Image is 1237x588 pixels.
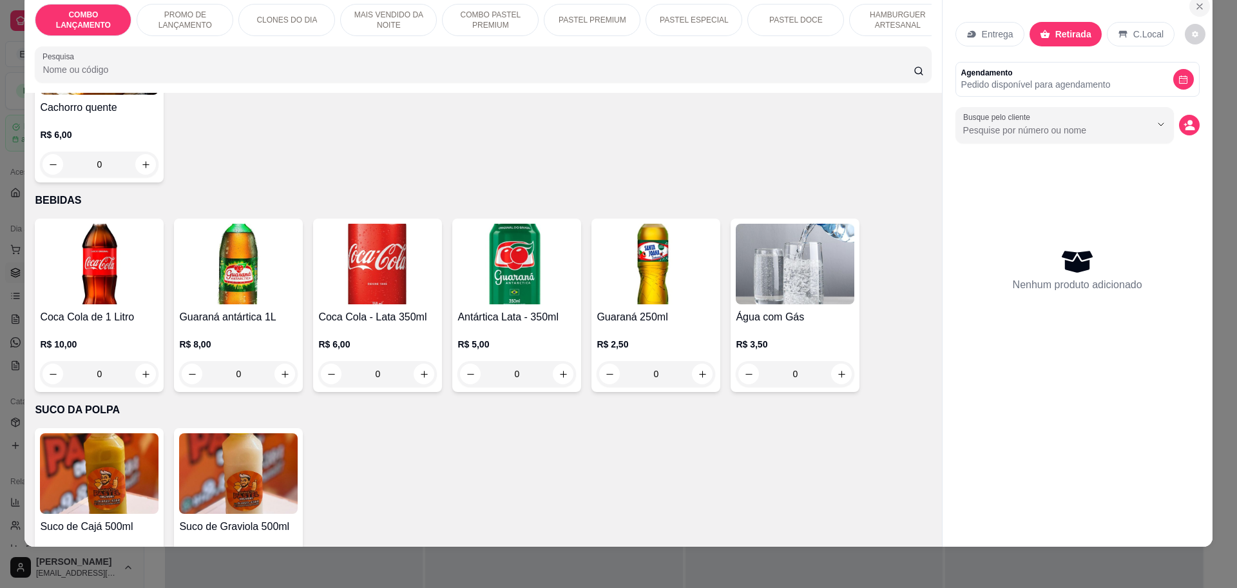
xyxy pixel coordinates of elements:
p: BEBIDAS [35,193,931,208]
button: decrease-product-quantity [182,364,202,384]
p: C.Local [1133,28,1164,41]
p: R$ 5,00 [457,338,576,351]
h4: Suco de Cajá 500ml [40,519,158,534]
p: Nenhum produto adicionado [1013,277,1142,293]
h4: Coca Cola de 1 Litro [40,309,158,325]
button: increase-product-quantity [692,364,713,384]
img: product-image [457,224,576,304]
button: decrease-product-quantity [460,364,481,384]
img: product-image [597,224,715,304]
p: Retirada [1055,28,1091,41]
button: increase-product-quantity [414,364,434,384]
h4: Guaraná antártica 1L [179,309,298,325]
button: decrease-product-quantity [1185,24,1205,44]
p: PASTEL ESPECIAL [660,15,729,25]
button: decrease-product-quantity [43,154,63,175]
p: R$ 10,00 [40,338,158,351]
p: COMBO PASTEL PREMIUM [453,10,528,30]
p: Entrega [982,28,1013,41]
p: R$ 3,50 [736,338,854,351]
button: increase-product-quantity [135,364,156,384]
h4: Antártica Lata - 350ml [457,309,576,325]
button: decrease-product-quantity [1173,69,1194,90]
button: decrease-product-quantity [321,364,341,384]
h4: Cachorro quente [40,100,158,115]
img: product-image [736,224,854,304]
img: product-image [40,433,158,514]
button: increase-product-quantity [135,154,156,175]
p: HAMBURGUER ARTESANAL [860,10,935,30]
p: R$ 6,00 [318,338,437,351]
h4: Guaraná 250ml [597,309,715,325]
p: SUCO DA POLPA [35,402,931,418]
p: Agendamento [961,68,1111,78]
button: Show suggestions [1151,114,1171,135]
button: increase-product-quantity [831,364,852,384]
p: R$ 6,00 [40,128,158,141]
button: decrease-product-quantity [43,364,63,384]
p: PASTEL PREMIUM [559,15,626,25]
p: PROMO DE LANÇAMENTO [148,10,222,30]
img: product-image [318,224,437,304]
p: Pedido disponível para agendamento [961,78,1111,91]
p: R$ 2,50 [597,338,715,351]
p: MAIS VENDIDO DA NOITE [351,10,426,30]
img: product-image [179,224,298,304]
input: Pesquisa [43,63,913,76]
button: decrease-product-quantity [738,364,759,384]
h4: Coca Cola - Lata 350ml [318,309,437,325]
p: R$ 8,00 [179,338,298,351]
button: increase-product-quantity [274,364,295,384]
h4: Suco de Graviola 500ml [179,519,298,534]
img: product-image [179,433,298,514]
input: Busque pelo cliente [963,124,1130,137]
button: increase-product-quantity [553,364,573,384]
p: COMBO LANÇAMENTO [46,10,120,30]
button: decrease-product-quantity [1179,115,1200,135]
label: Pesquisa [43,51,79,62]
h4: Água com Gás [736,309,854,325]
p: CLONES DO DIA [256,15,317,25]
button: decrease-product-quantity [599,364,620,384]
img: product-image [40,224,158,304]
label: Busque pelo cliente [963,112,1035,122]
p: PASTEL DOCE [769,15,823,25]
